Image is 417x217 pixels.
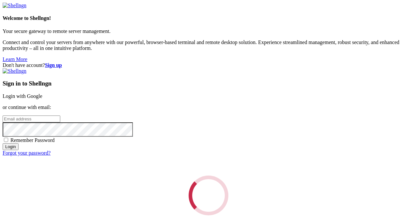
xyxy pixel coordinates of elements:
[3,150,50,156] a: Forgot your password?
[3,28,414,34] p: Your secure gateway to remote server management.
[3,3,26,8] img: Shellngn
[3,93,42,99] a: Login with Google
[3,56,27,62] a: Learn More
[45,62,62,68] a: Sign up
[3,62,414,68] div: Don't have account?
[3,39,414,51] p: Connect and control your servers from anywhere with our powerful, browser-based terminal and remo...
[3,143,19,150] input: Login
[3,104,414,110] p: or continue with email:
[4,138,8,142] input: Remember Password
[189,176,228,215] div: Loading...
[3,68,26,74] img: Shellngn
[3,80,414,87] h3: Sign in to Shellngn
[3,15,414,21] h4: Welcome to Shellngn!
[3,116,60,122] input: Email address
[10,137,55,143] span: Remember Password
